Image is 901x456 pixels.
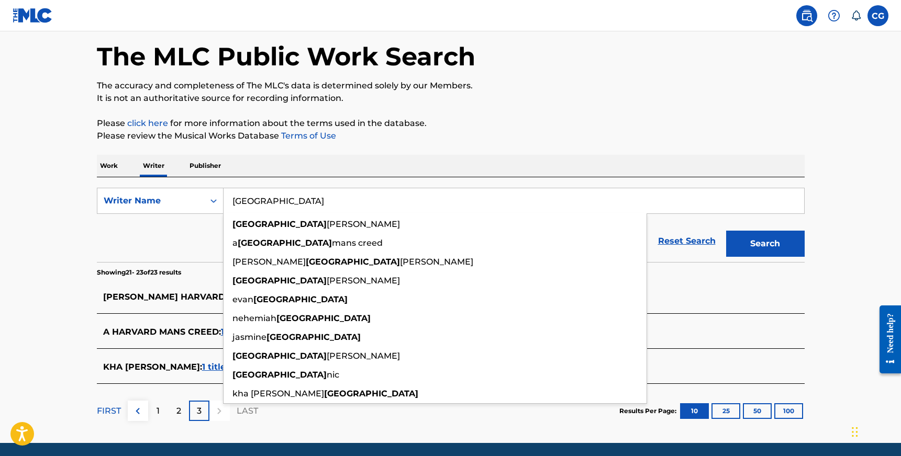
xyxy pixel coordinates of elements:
strong: [GEOGRAPHIC_DATA] [238,238,332,248]
a: Public Search [796,5,817,26]
span: a [232,238,238,248]
span: jasmine [232,332,266,342]
span: [PERSON_NAME] [400,257,473,267]
span: 1 title [202,362,226,372]
span: 1 title [221,327,244,337]
div: Writer Name [104,195,198,207]
a: Reset Search [653,230,721,253]
p: 2 [176,405,181,417]
p: The accuracy and completeness of The MLC's data is determined solely by our Members. [97,79,805,92]
span: mans creed [332,238,383,248]
p: Results Per Page: [619,406,679,416]
a: Terms of Use [279,131,336,141]
span: A HARVARD MANS CREED : [103,327,221,337]
p: Publisher [186,155,224,177]
span: KHA [PERSON_NAME] : [103,362,202,372]
div: User Menu [867,5,888,26]
p: Work [97,155,121,177]
strong: [GEOGRAPHIC_DATA] [232,276,327,286]
img: help [828,9,840,22]
img: search [800,9,813,22]
span: [PERSON_NAME] [327,351,400,361]
button: 10 [680,403,709,419]
span: evan [232,294,253,304]
p: It is not an authoritative source for recording information. [97,92,805,105]
strong: [GEOGRAPHIC_DATA] [253,294,348,304]
div: Notifications [851,10,861,21]
span: nic [327,370,339,380]
p: LAST [237,405,258,417]
strong: [GEOGRAPHIC_DATA] [232,370,327,380]
a: click here [127,118,168,128]
p: FIRST [97,405,121,417]
button: Search [726,231,805,257]
div: Help [824,5,844,26]
strong: [GEOGRAPHIC_DATA] [232,219,327,229]
p: 1 [157,405,160,417]
span: [PERSON_NAME] [232,257,306,267]
strong: [GEOGRAPHIC_DATA] [232,351,327,361]
span: [PERSON_NAME] [327,219,400,229]
iframe: Resource Center [872,297,901,381]
strong: [GEOGRAPHIC_DATA] [306,257,400,267]
span: nehemiah [232,313,276,323]
button: 100 [774,403,803,419]
strong: [GEOGRAPHIC_DATA] [324,389,418,398]
button: 50 [743,403,772,419]
strong: [GEOGRAPHIC_DATA] [266,332,361,342]
strong: [GEOGRAPHIC_DATA] [276,313,371,323]
button: 25 [711,403,740,419]
p: 3 [197,405,202,417]
form: Search Form [97,188,805,262]
div: Drag [852,416,858,448]
h1: The MLC Public Work Search [97,41,475,72]
img: left [131,405,144,417]
p: Writer [140,155,168,177]
p: Showing 21 - 23 of 23 results [97,268,181,277]
p: Please for more information about the terms used in the database. [97,117,805,130]
iframe: Chat Widget [849,406,901,456]
img: MLC Logo [13,8,53,23]
span: [PERSON_NAME] HARVARD BAROKAS : [103,292,274,302]
span: [PERSON_NAME] [327,276,400,286]
span: kha [PERSON_NAME] [232,389,324,398]
p: Please review the Musical Works Database [97,130,805,142]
